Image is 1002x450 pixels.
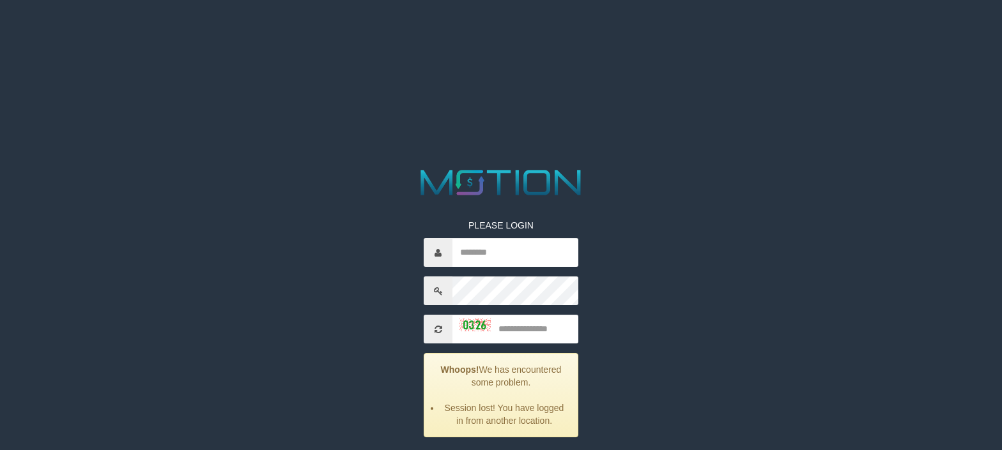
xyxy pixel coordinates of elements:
div: We has encountered some problem. [424,353,578,437]
img: MOTION_logo.png [413,165,589,200]
strong: Whoops! [441,364,479,375]
p: PLEASE LOGIN [424,219,578,232]
li: Session lost! You have logged in from another location. [440,401,567,427]
img: captcha [459,319,491,331]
